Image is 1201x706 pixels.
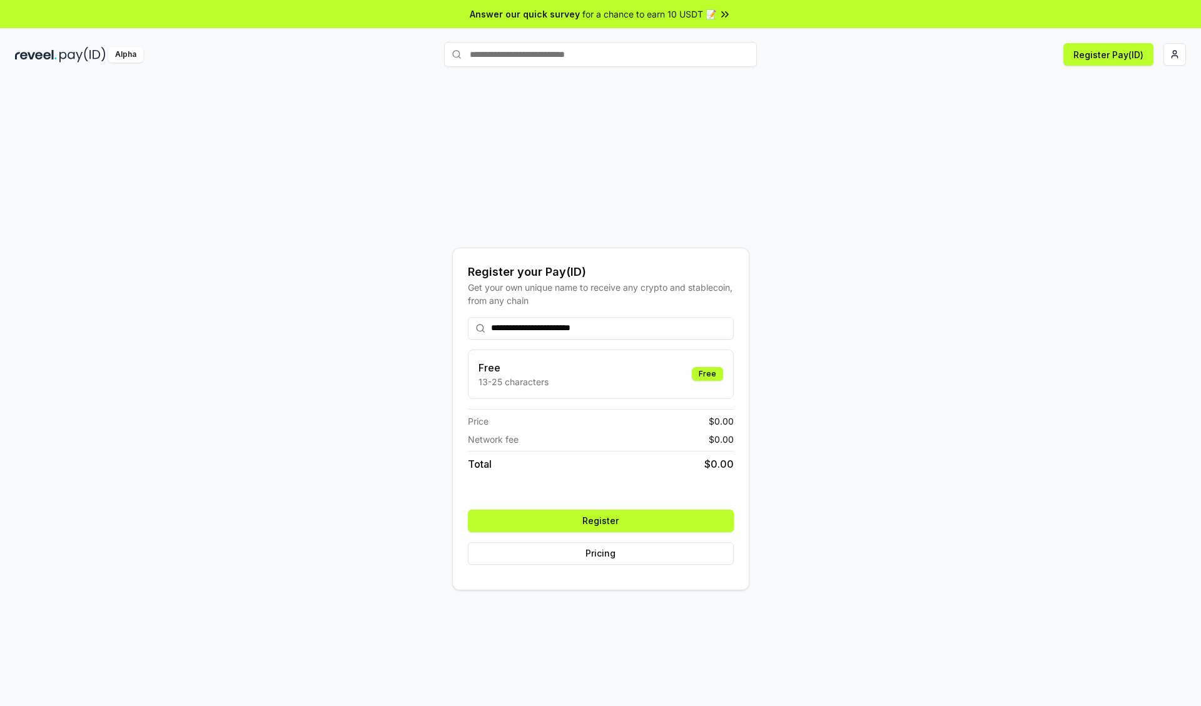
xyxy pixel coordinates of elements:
[468,281,734,307] div: Get your own unique name to receive any crypto and stablecoin, from any chain
[704,456,734,472] span: $ 0.00
[468,542,734,565] button: Pricing
[468,510,734,532] button: Register
[468,433,519,446] span: Network fee
[59,47,106,63] img: pay_id
[479,360,549,375] h3: Free
[468,456,492,472] span: Total
[470,8,580,21] span: Answer our quick survey
[709,415,734,428] span: $ 0.00
[108,47,143,63] div: Alpha
[15,47,57,63] img: reveel_dark
[468,415,489,428] span: Price
[479,375,549,388] p: 13-25 characters
[582,8,716,21] span: for a chance to earn 10 USDT 📝
[468,263,734,281] div: Register your Pay(ID)
[709,433,734,446] span: $ 0.00
[1063,43,1153,66] button: Register Pay(ID)
[692,367,723,381] div: Free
